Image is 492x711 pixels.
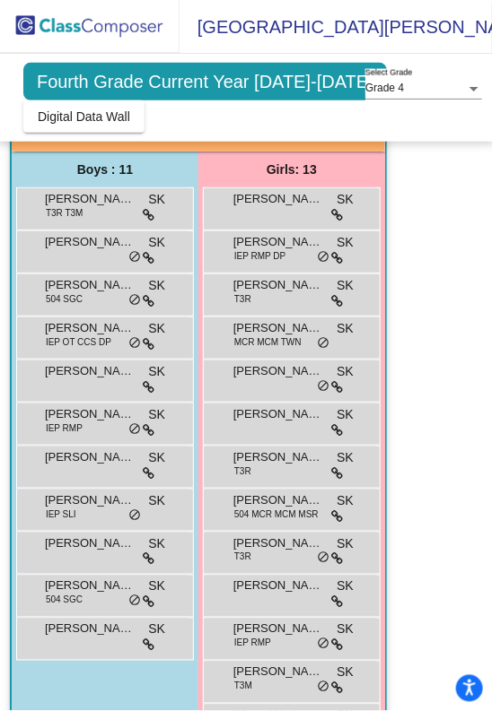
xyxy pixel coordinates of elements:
[45,276,135,294] span: [PERSON_NAME]
[128,250,141,264] span: do_not_disturb_alt
[46,421,83,435] span: IEP RMP
[337,534,354,553] span: SK
[148,405,165,424] span: SK
[45,620,135,638] span: [PERSON_NAME]
[128,594,141,609] span: do_not_disturb_alt
[233,577,323,595] span: [PERSON_NAME]
[317,637,329,652] span: do_not_disturb_alt
[234,335,302,349] span: MCR MCM TWN
[234,249,286,263] span: IEP RMP DP
[23,63,387,100] span: Fourth Grade Current Year [DATE]-[DATE]
[46,292,83,306] span: 504 SGC
[337,319,354,338] span: SK
[45,190,135,208] span: [PERSON_NAME]
[46,507,76,521] span: IEP SLI
[233,448,323,466] span: [PERSON_NAME]
[233,319,323,337] span: [PERSON_NAME]
[234,637,271,650] span: IEP RMP
[45,233,135,251] span: [PERSON_NAME]
[148,190,165,209] span: SK
[148,319,165,338] span: SK
[45,577,135,595] span: [PERSON_NAME]
[337,405,354,424] span: SK
[337,577,354,596] span: SK
[317,551,329,566] span: do_not_disturb_alt
[38,109,130,124] span: Digital Data Wall
[148,233,165,252] span: SK
[337,190,354,209] span: SK
[148,276,165,295] span: SK
[233,534,323,552] span: [PERSON_NAME]
[233,233,323,251] span: [PERSON_NAME]
[234,507,319,521] span: 504 MCR MCM MSR
[317,336,329,351] span: do_not_disturb_alt
[233,276,323,294] span: [PERSON_NAME]
[128,508,141,523] span: do_not_disturb_alt
[46,335,111,349] span: IEP OT CCS DP
[46,206,83,220] span: T3R T3M
[45,534,135,552] span: [PERSON_NAME]
[148,491,165,510] span: SK
[317,681,329,695] span: do_not_disturb_alt
[233,620,323,638] span: [PERSON_NAME]
[234,551,251,564] span: T3R
[23,100,145,133] button: Digital Data Wall
[233,491,323,509] span: [PERSON_NAME]
[317,250,329,264] span: do_not_disturb_alt
[45,448,135,466] span: [PERSON_NAME]
[233,663,323,681] span: [PERSON_NAME]
[337,663,354,682] span: SK
[128,336,141,351] span: do_not_disturb_alt
[234,464,251,478] span: T3R
[46,594,83,607] span: 504 SGC
[128,293,141,308] span: do_not_disturb_alt
[337,233,354,252] span: SK
[45,491,135,509] span: [PERSON_NAME]
[148,534,165,553] span: SK
[337,491,354,510] span: SK
[337,620,354,639] span: SK
[148,362,165,381] span: SK
[148,448,165,467] span: SK
[337,276,354,295] span: SK
[45,319,135,337] span: [PERSON_NAME]
[148,577,165,596] span: SK
[234,680,252,693] span: T3M
[233,362,323,380] span: [PERSON_NAME]
[234,292,251,306] span: T3R
[317,379,329,394] span: do_not_disturb_alt
[45,405,135,423] span: [PERSON_NAME]
[337,362,354,381] span: SK
[337,448,354,467] span: SK
[365,82,404,94] span: Grade 4
[128,422,141,437] span: do_not_disturb_alt
[45,362,135,380] span: [PERSON_NAME]
[12,152,198,187] div: Boys : 11
[148,620,165,639] span: SK
[198,152,385,187] div: Girls: 13
[233,405,323,423] span: [PERSON_NAME]
[233,190,323,208] span: [PERSON_NAME]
